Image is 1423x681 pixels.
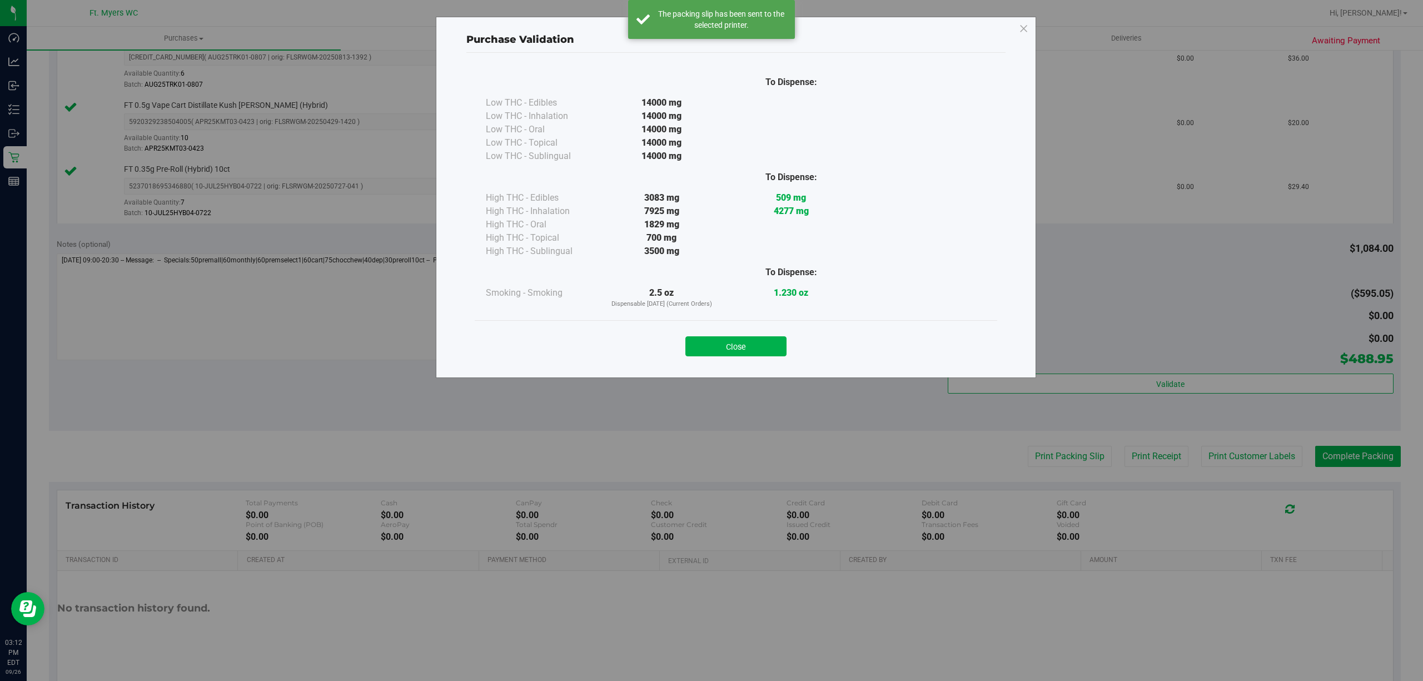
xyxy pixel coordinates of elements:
div: Low THC - Inhalation [486,110,597,123]
strong: 509 mg [776,192,806,203]
div: 14000 mg [597,150,727,163]
div: Low THC - Sublingual [486,150,597,163]
strong: 1.230 oz [774,287,808,298]
div: High THC - Edibles [486,191,597,205]
div: 14000 mg [597,123,727,136]
div: High THC - Oral [486,218,597,231]
button: Close [685,336,787,356]
p: Dispensable [DATE] (Current Orders) [597,300,727,309]
div: 3083 mg [597,191,727,205]
div: 3500 mg [597,245,727,258]
strong: 4277 mg [774,206,809,216]
div: Low THC - Edibles [486,96,597,110]
div: Low THC - Topical [486,136,597,150]
div: Low THC - Oral [486,123,597,136]
div: High THC - Sublingual [486,245,597,258]
div: 14000 mg [597,110,727,123]
div: 14000 mg [597,136,727,150]
div: High THC - Inhalation [486,205,597,218]
div: 1829 mg [597,218,727,231]
iframe: Resource center [11,592,44,625]
div: The packing slip has been sent to the selected printer. [656,8,787,31]
div: To Dispense: [727,266,856,279]
div: To Dispense: [727,76,856,89]
div: 14000 mg [597,96,727,110]
div: Smoking - Smoking [486,286,597,300]
span: Purchase Validation [466,33,574,46]
div: 700 mg [597,231,727,245]
div: 2.5 oz [597,286,727,309]
div: To Dispense: [727,171,856,184]
div: High THC - Topical [486,231,597,245]
div: 7925 mg [597,205,727,218]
